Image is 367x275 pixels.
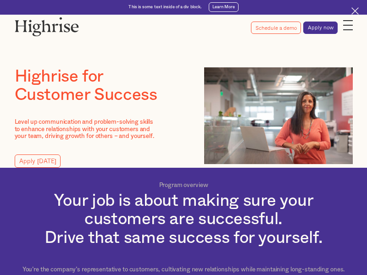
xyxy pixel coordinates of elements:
a: Apply [DATE] [15,154,61,167]
div: This is some text inside of a div block. [128,5,201,10]
a: Apply now [303,22,338,34]
p: Program overview [159,182,208,189]
img: Cross icon [351,7,359,15]
p: Level up communication and problem-solving skills to enhance relationships with your customers an... [15,119,159,140]
a: Learn More [209,2,239,12]
h1: Your job is about making sure your customers are successful. Drive that same success for yourself. [15,192,353,247]
a: Schedule a demo [251,22,301,33]
h1: Highrise for Customer Success [15,67,192,104]
img: Highrise logo [15,17,79,36]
